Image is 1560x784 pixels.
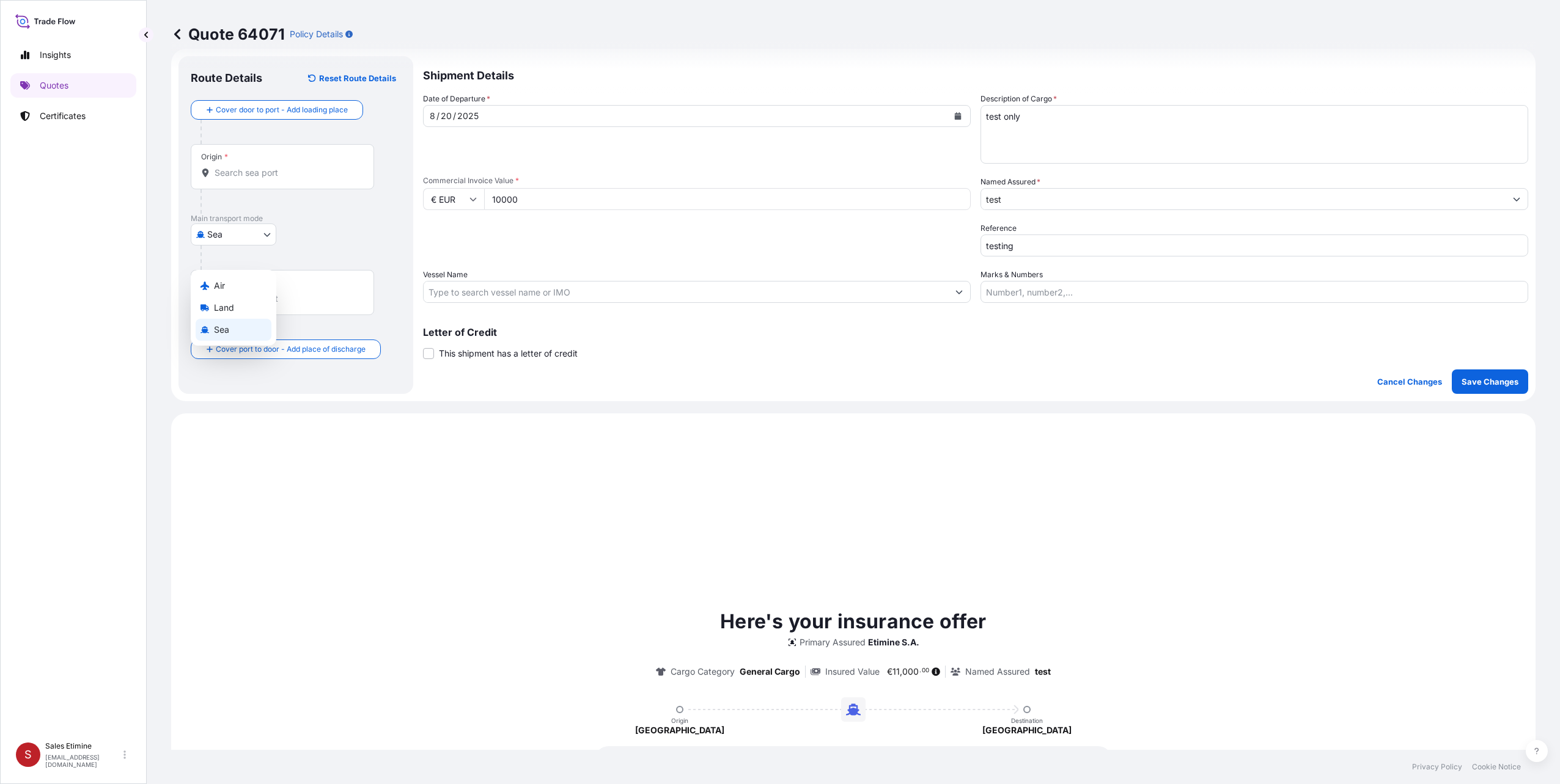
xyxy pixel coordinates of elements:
p: Reset Route Details [319,72,396,84]
button: Cancel Changes [1367,369,1452,394]
span: 000 [902,667,919,676]
input: Number1, number2,... [981,281,1528,303]
label: Description of Cargo [981,93,1057,105]
p: Save Changes [1462,376,1518,388]
p: General Cargo [740,666,800,678]
p: [EMAIL_ADDRESS][DOMAIN_NAME] [45,753,121,768]
div: / [436,109,440,123]
button: Reset Route Details [302,68,401,88]
label: Vessel Name [423,269,468,281]
input: Origin [215,167,359,179]
button: Calendar [948,106,968,126]
p: Insights [40,49,71,61]
span: S [24,749,32,761]
label: Named Assured [981,176,1040,188]
p: Insured Value [825,666,880,678]
a: Certificates [10,104,136,128]
p: [GEOGRAPHIC_DATA] [982,724,1072,736]
div: month, [429,109,436,123]
a: Insights [10,43,136,67]
a: Quotes [10,73,136,98]
span: € [887,667,892,676]
div: Origin [201,152,228,162]
span: 11 [892,667,900,676]
p: Main transport mode [191,214,401,223]
input: Full name [981,188,1506,210]
button: Show suggestions [1506,188,1528,210]
span: Air [214,280,225,292]
p: Shipment Details [423,56,1528,93]
span: Sea [207,228,223,241]
span: Cover port to door - Add place of discharge [216,343,366,355]
button: Select transport [191,223,276,245]
span: Land [214,302,234,314]
textarea: test only [981,105,1528,164]
span: Cover door to port - Add loading place [216,104,348,116]
p: Policy Details [290,28,343,40]
label: Reference [981,222,1017,234]
span: Date of Departure [423,93,490,105]
input: Destination [215,292,359,305]
a: Privacy Policy [1412,762,1462,772]
div: day, [440,109,453,123]
span: This shipment has a letter of credit [439,347,578,360]
button: Cover port to door - Add place of discharge [191,339,381,359]
p: Route Details [191,71,262,85]
p: Primary Assured [800,636,866,648]
label: Marks & Numbers [981,269,1043,281]
p: Sales Etimine [45,741,121,751]
p: Destination [1011,717,1043,724]
p: Certificates [40,110,86,122]
a: Cookie Notice [1472,762,1521,772]
p: Quotes [40,79,68,92]
button: Show suggestions [948,281,970,303]
p: Named Assured [965,666,1030,678]
span: , [900,667,902,676]
p: Etimine S.A. [868,636,919,648]
p: Here's your insurance offer [720,607,986,636]
button: Save Changes [1452,369,1528,394]
p: Cancel Changes [1377,376,1442,388]
p: Cargo Category [671,666,735,678]
input: Type amount [484,188,971,210]
button: Cover door to port - Add loading place [191,100,363,120]
span: Commercial Invoice Value [423,176,971,186]
input: Your internal reference [981,234,1528,256]
div: year, [456,109,480,123]
p: test [1035,666,1051,678]
span: Sea [214,324,229,336]
p: [GEOGRAPHIC_DATA] [635,724,724,736]
p: Origin [671,717,688,724]
p: Quote 64071 [171,24,285,44]
input: Type to search vessel name or IMO [424,281,948,303]
span: . [919,669,921,673]
div: / [453,109,456,123]
div: Select transport [191,270,276,346]
p: Letter of Credit [423,327,1528,337]
span: 00 [922,669,929,673]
